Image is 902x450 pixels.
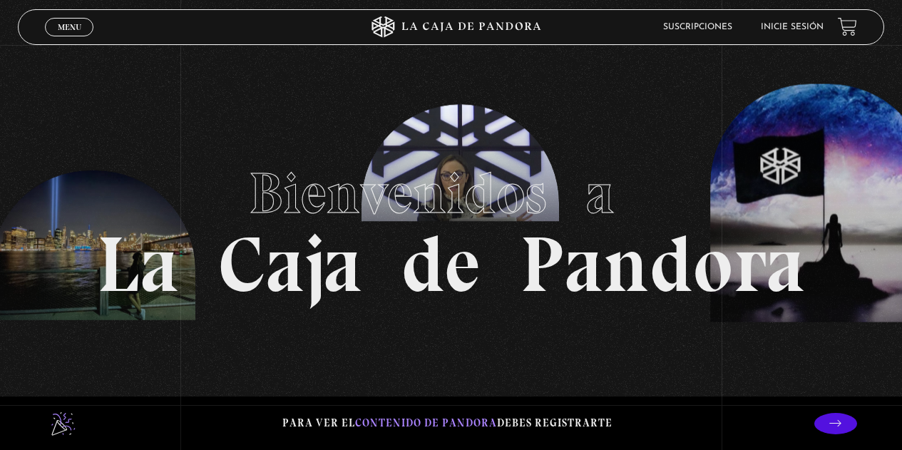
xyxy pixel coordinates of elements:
[97,147,805,304] h1: La Caja de Pandora
[663,23,732,31] a: Suscripciones
[838,17,857,36] a: View your shopping cart
[355,416,497,429] span: contenido de Pandora
[53,34,86,44] span: Cerrar
[249,159,654,227] span: Bienvenidos a
[282,414,613,433] p: Para ver el debes registrarte
[761,23,824,31] a: Inicie sesión
[58,23,81,31] span: Menu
